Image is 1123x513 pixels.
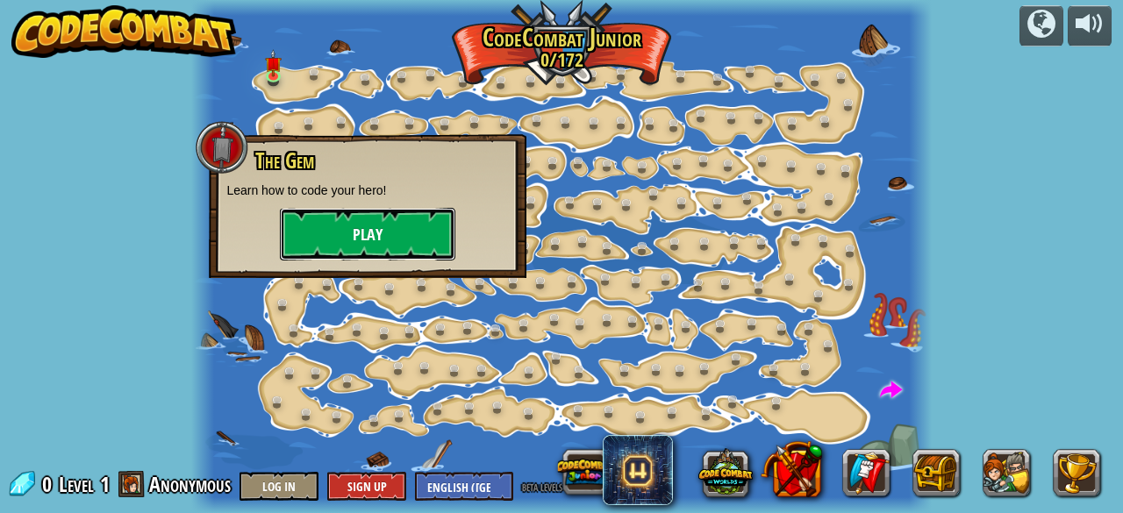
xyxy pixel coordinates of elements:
[226,182,509,199] p: Learn how to code your hero!
[149,470,231,498] span: Anonymous
[42,470,57,498] span: 0
[522,478,576,495] span: beta levels on
[255,146,314,175] span: The Gem
[1019,5,1063,46] button: Campaigns
[100,470,110,498] span: 1
[240,472,318,501] button: Log In
[280,208,455,260] button: Play
[59,470,94,499] span: Level
[265,49,281,77] img: level-banner-unstarted.png
[327,472,406,501] button: Sign Up
[11,5,236,58] img: CodeCombat - Learn how to code by playing a game
[1068,5,1112,46] button: Adjust volume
